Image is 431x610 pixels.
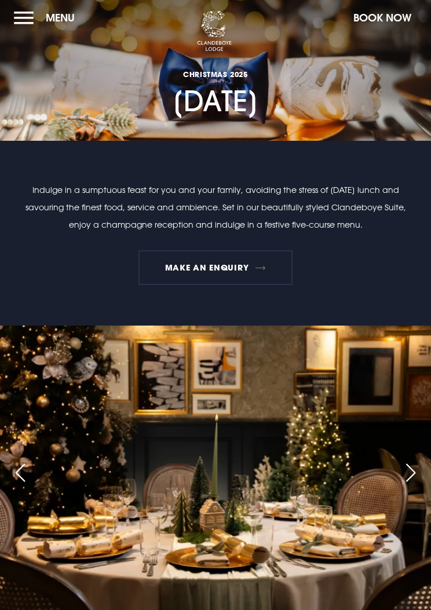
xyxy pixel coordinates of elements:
[14,181,417,233] p: Indulge in a sumptuous feast for you and your family, avoiding the stress of [DATE] lunch and sav...
[396,460,425,485] div: Next slide
[197,11,232,52] img: Clandeboye Lodge
[172,70,259,79] span: CHRISTMAS 2025
[46,11,75,24] span: Menu
[348,5,417,30] button: Book Now
[6,460,35,485] div: Previous slide
[14,5,81,30] button: Menu
[138,250,292,285] a: MAKE AN ENQUIRY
